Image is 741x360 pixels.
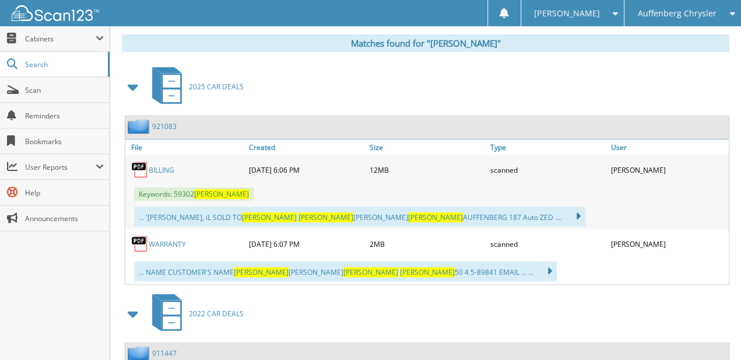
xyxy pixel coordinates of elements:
[145,64,244,110] a: 2025 CAR DEALS
[189,309,244,319] span: 2022 CAR DEALS
[125,139,246,155] a: File
[25,188,104,198] span: Help
[367,139,487,155] a: Size
[152,348,177,358] a: 911447
[25,111,104,121] span: Reminders
[487,232,608,256] div: scanned
[131,161,149,179] img: PDF.png
[608,158,729,181] div: [PERSON_NAME]
[149,239,186,249] a: WARRANTY
[25,60,102,69] span: Search
[408,212,463,222] span: [PERSON_NAME]
[134,187,254,201] span: Keywords: 59302
[608,232,729,256] div: [PERSON_NAME]
[638,10,717,17] span: Auffenberg Chrysler
[12,5,99,21] img: scan123-logo-white.svg
[25,34,96,44] span: Cabinets
[298,212,353,222] span: [PERSON_NAME]
[683,304,741,360] iframe: Chat Widget
[149,165,174,175] a: BILLING
[189,82,244,92] span: 2025 CAR DEALS
[487,139,608,155] a: Type
[194,189,249,199] span: [PERSON_NAME]
[25,162,96,172] span: User Reports
[246,158,367,181] div: [DATE] 6:06 PM
[246,139,367,155] a: Created
[608,139,729,155] a: User
[367,232,487,256] div: 2MB
[145,291,244,337] a: 2022 CAR DEALS
[367,158,487,181] div: 12MB
[246,232,367,256] div: [DATE] 6:07 PM
[25,214,104,223] span: Announcements
[134,261,557,281] div: ... NAME CUSTOMER'S NAME [PERSON_NAME] 50 4 5-89841 EMAIL ... ...
[400,267,455,277] span: [PERSON_NAME]
[25,85,104,95] span: Scan
[234,267,289,277] span: [PERSON_NAME]
[343,267,398,277] span: [PERSON_NAME]
[128,119,152,134] img: folder2.png
[25,137,104,146] span: Bookmarks
[131,235,149,253] img: PDF.png
[534,10,599,17] span: [PERSON_NAME]
[487,158,608,181] div: scanned
[122,34,729,52] div: Matches found for "[PERSON_NAME]"
[242,212,297,222] span: [PERSON_NAME]
[134,207,585,226] div: ... '[PERSON_NAME], iL SOLD TO [PERSON_NAME] AUFFENBERG 187 Auto ZED ....
[152,121,177,131] a: 921083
